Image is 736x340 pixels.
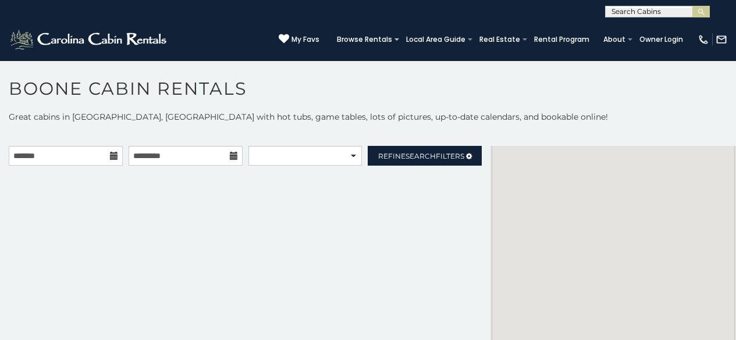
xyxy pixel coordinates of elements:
[9,28,170,51] img: White-1-2.png
[474,31,526,48] a: Real Estate
[368,146,482,166] a: RefineSearchFilters
[634,31,689,48] a: Owner Login
[291,34,319,45] span: My Favs
[406,152,436,160] span: Search
[598,31,631,48] a: About
[528,31,595,48] a: Rental Program
[279,34,319,45] a: My Favs
[400,31,471,48] a: Local Area Guide
[331,31,398,48] a: Browse Rentals
[698,34,709,45] img: phone-regular-white.png
[378,152,464,160] span: Refine Filters
[716,34,727,45] img: mail-regular-white.png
